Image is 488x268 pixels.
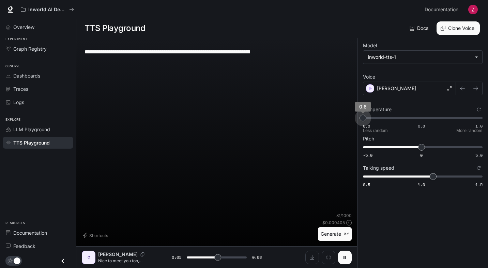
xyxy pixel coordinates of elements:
img: User avatar [468,5,478,14]
h1: TTS Playground [85,21,145,35]
p: Nice to meet you too, [PERSON_NAME]; I'm [PERSON_NAME], your assistant—how can I help you [DATE]? [98,258,155,264]
a: TTS Playground [3,137,73,149]
p: Voice [363,74,375,79]
p: [PERSON_NAME] [98,251,138,258]
span: Dark mode toggle [14,257,20,264]
p: More random [456,129,483,133]
button: Reset to default [475,106,483,113]
div: C [83,252,94,263]
span: 1.5 [475,182,483,187]
p: $ 0.000405 [322,220,345,225]
a: Docs [408,21,431,35]
span: 0.6 [359,104,367,110]
span: 0:01 [172,254,181,261]
button: User avatar [466,3,480,16]
span: Overview [13,23,34,31]
button: Download audio [305,251,319,264]
span: -5.0 [363,152,372,158]
p: 81 / 1000 [336,213,352,218]
p: Model [363,43,377,48]
a: Feedback [3,240,73,252]
a: LLM Playground [3,123,73,135]
button: Generate⌘⏎ [318,227,352,241]
span: Traces [13,85,28,93]
span: 0 [420,152,423,158]
p: Inworld AI Demos [28,7,66,13]
button: Close drawer [55,254,71,268]
a: Overview [3,21,73,33]
span: LLM Playground [13,126,50,133]
span: 5.0 [475,152,483,158]
span: 0.5 [363,182,370,187]
div: inworld-tts-1 [368,54,471,61]
a: Logs [3,96,73,108]
span: Dashboards [13,72,40,79]
button: Shortcuts [82,230,111,241]
button: Reset to default [475,164,483,172]
p: Temperature [363,107,392,112]
button: Copy Voice ID [138,252,147,256]
span: 1.0 [475,123,483,129]
button: Inspect [322,251,335,264]
span: TTS Playground [13,139,50,146]
span: Documentation [13,229,47,236]
a: Dashboards [3,70,73,82]
p: Talking speed [363,166,394,170]
p: Less random [363,129,388,133]
a: Documentation [422,3,463,16]
span: 0:03 [252,254,262,261]
button: All workspaces [18,3,77,16]
a: Documentation [3,227,73,239]
span: Feedback [13,242,35,250]
span: Graph Registry [13,45,47,52]
span: 1.0 [418,182,425,187]
button: Clone Voice [437,21,480,35]
a: Graph Registry [3,43,73,55]
div: inworld-tts-1 [363,51,482,64]
span: Documentation [425,5,458,14]
p: [PERSON_NAME] [377,85,416,92]
span: 0.8 [418,123,425,129]
span: Logs [13,99,24,106]
p: Pitch [363,136,374,141]
a: Traces [3,83,73,95]
p: ⌘⏎ [344,232,349,236]
span: 0.6 [363,123,370,129]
